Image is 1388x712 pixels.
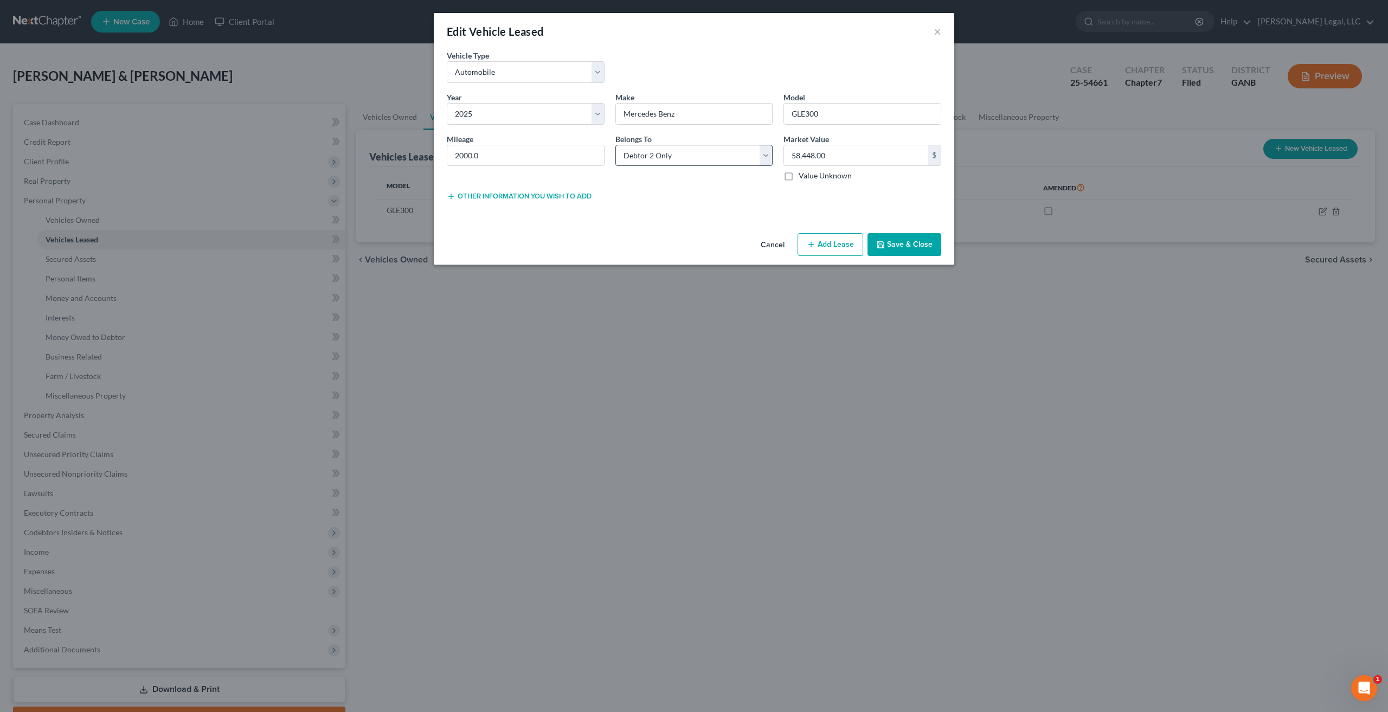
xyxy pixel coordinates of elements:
[752,234,793,256] button: Cancel
[928,145,941,166] div: $
[447,51,489,60] span: Vehicle Type
[447,24,544,39] div: Edit Vehicle Leased
[1373,675,1382,684] span: 1
[868,233,941,256] button: Save & Close
[447,192,592,201] button: Other information you wish to add
[934,25,941,38] button: ×
[799,170,852,181] label: Value Unknown
[447,145,604,166] input: --
[798,233,863,256] button: Add Lease
[615,93,634,102] span: Make
[447,133,473,145] label: Mileage
[616,104,773,124] input: ex. Nissan
[784,145,928,166] input: 0.00
[615,134,652,144] span: Belongs To
[784,104,941,124] input: ex. Altima
[783,133,829,145] label: Market Value
[447,93,462,102] span: Year
[1351,675,1377,701] iframe: Intercom live chat
[783,93,805,102] span: Model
